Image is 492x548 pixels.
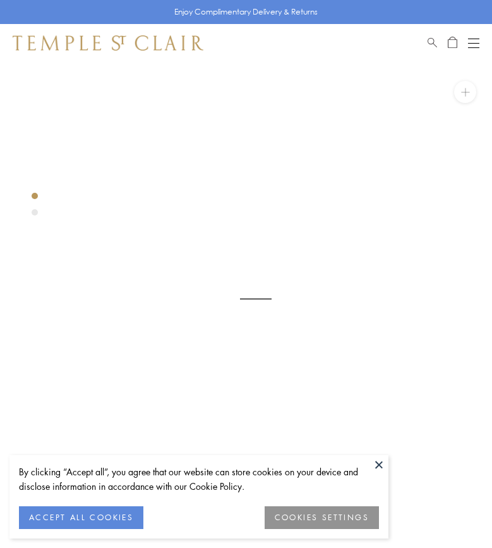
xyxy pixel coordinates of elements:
button: ACCEPT ALL COOKIES [19,506,143,529]
a: Open Shopping Bag [448,35,457,51]
div: By clicking “Accept all”, you agree that our website can store cookies on your device and disclos... [19,465,379,494]
button: Open navigation [468,35,479,51]
a: Search [428,35,437,51]
img: Temple St. Clair [13,35,203,51]
button: COOKIES SETTINGS [265,506,379,529]
p: Enjoy Complimentary Delivery & Returns [174,6,318,18]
